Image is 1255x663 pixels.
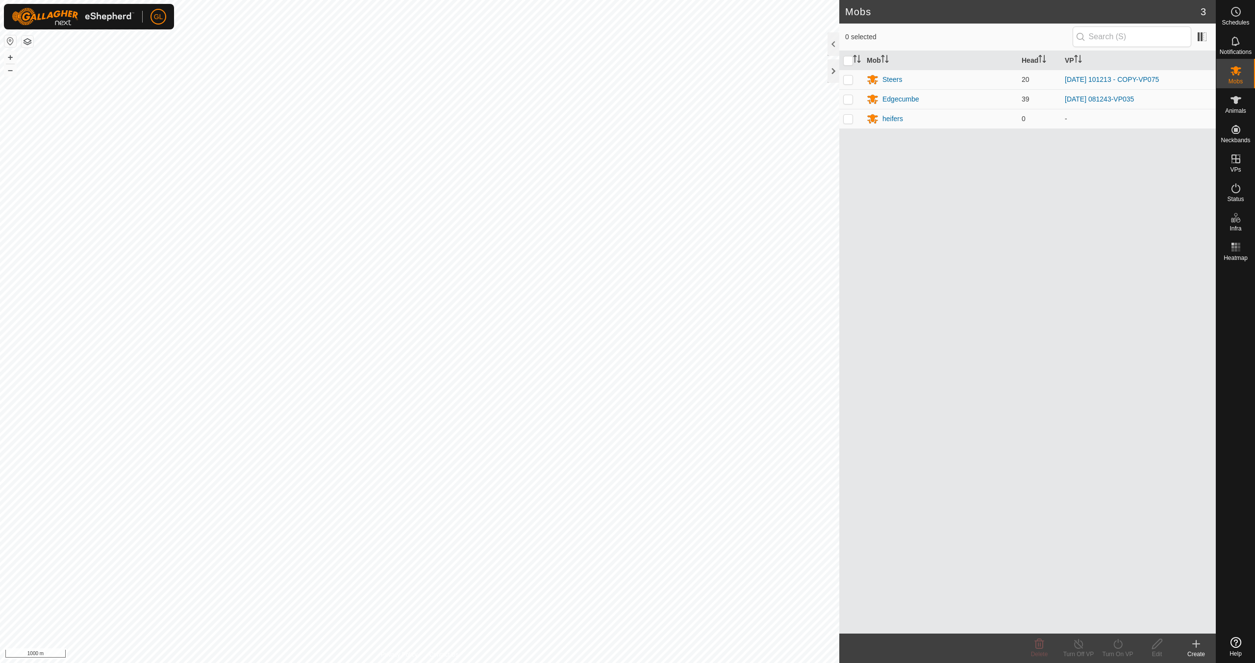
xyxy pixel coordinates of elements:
a: Contact Us [429,650,458,659]
span: Neckbands [1221,137,1250,143]
span: GL [154,12,163,22]
p-sorticon: Activate to sort [853,56,861,64]
h2: Mobs [845,6,1201,18]
span: Mobs [1229,78,1243,84]
span: Animals [1225,108,1246,114]
td: - [1061,109,1216,128]
th: Head [1018,51,1061,70]
span: 0 [1022,115,1026,123]
p-sorticon: Activate to sort [1038,56,1046,64]
button: Reset Map [4,35,16,47]
input: Search (S) [1073,26,1191,47]
th: Mob [863,51,1018,70]
div: Create [1177,650,1216,659]
button: – [4,64,16,76]
p-sorticon: Activate to sort [881,56,889,64]
p-sorticon: Activate to sort [1074,56,1082,64]
span: 3 [1201,4,1206,19]
span: Delete [1031,651,1048,658]
span: VPs [1230,167,1241,173]
div: Turn On VP [1098,650,1137,659]
button: + [4,51,16,63]
span: 39 [1022,95,1029,103]
div: Steers [882,75,902,85]
button: Map Layers [22,36,33,48]
a: [DATE] 081243-VP035 [1065,95,1134,103]
a: [DATE] 101213 - COPY-VP075 [1065,76,1159,83]
span: Help [1230,651,1242,657]
a: Help [1216,633,1255,661]
div: Edgecumbe [882,94,919,104]
th: VP [1061,51,1216,70]
div: Turn Off VP [1059,650,1098,659]
span: 20 [1022,76,1029,83]
span: Schedules [1222,20,1249,25]
img: Gallagher Logo [12,8,134,25]
span: Status [1227,196,1244,202]
span: Notifications [1220,49,1252,55]
div: Edit [1137,650,1177,659]
a: Privacy Policy [381,650,418,659]
div: heifers [882,114,903,124]
span: 0 selected [845,32,1073,42]
span: Heatmap [1224,255,1248,261]
span: Infra [1230,226,1241,231]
